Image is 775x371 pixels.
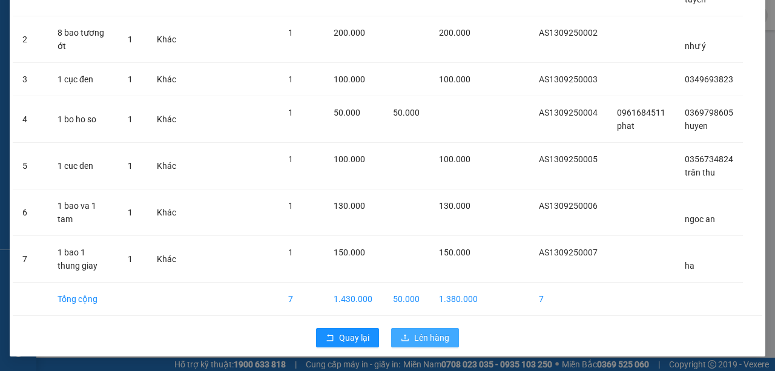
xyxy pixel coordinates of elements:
span: 200.000 [439,28,470,38]
span: 1 [288,74,293,84]
span: trân thu [685,168,715,177]
span: phat [617,121,635,131]
td: 8 bao tương ớt [48,16,118,63]
span: huyen [685,121,708,131]
span: AS1309250002 [539,28,598,38]
span: 1 [288,248,293,257]
span: 150.000 [439,248,470,257]
span: 1 [128,208,133,217]
td: Khác [147,96,186,143]
span: như ý [685,41,706,51]
td: 6 [13,189,48,236]
td: 7 [279,283,324,316]
td: 1.380.000 [429,283,487,316]
span: 0961684511 [617,108,665,117]
span: 100.000 [334,154,365,164]
td: Khác [147,16,186,63]
td: 1 cuc den [48,143,118,189]
td: 1 cục đen [48,63,118,96]
span: ngoc an [685,214,715,224]
td: Tổng cộng [48,283,118,316]
span: 100.000 [439,154,470,164]
span: 100.000 [334,74,365,84]
span: 1 [128,74,133,84]
td: 1 bo ho so [48,96,118,143]
td: 4 [13,96,48,143]
span: Quay lại [339,331,369,344]
span: 0349693823 [685,74,733,84]
td: Khác [147,63,186,96]
span: 1 [288,28,293,38]
td: Khác [147,236,186,283]
td: 1 bao va 1 tam [48,189,118,236]
span: 130.000 [439,201,470,211]
span: AS1309250006 [539,201,598,211]
td: Khác [147,189,186,236]
span: AS1309250004 [539,108,598,117]
span: 0369798605 [685,108,733,117]
td: 5 [13,143,48,189]
span: 130.000 [334,201,365,211]
td: 3 [13,63,48,96]
span: 50.000 [393,108,420,117]
span: 50.000 [334,108,360,117]
span: 1 [128,254,133,264]
span: 1 [288,201,293,211]
td: 7 [529,283,607,316]
span: 1 [288,154,293,164]
td: 1.430.000 [324,283,383,316]
span: 150.000 [334,248,365,257]
td: 50.000 [383,283,429,316]
span: 1 [128,34,133,44]
span: Lên hàng [414,331,449,344]
span: 1 [128,114,133,124]
button: rollbackQuay lại [316,328,379,347]
span: AS1309250003 [539,74,598,84]
span: 0356734824 [685,154,733,164]
td: 1 bao 1 thung giay [48,236,118,283]
span: 1 [128,161,133,171]
td: 7 [13,236,48,283]
td: Khác [147,143,186,189]
span: ha [685,261,694,271]
span: 100.000 [439,74,470,84]
span: rollback [326,333,334,343]
span: AS1309250005 [539,154,598,164]
span: AS1309250007 [539,248,598,257]
span: upload [401,333,409,343]
span: 1 [288,108,293,117]
button: uploadLên hàng [391,328,459,347]
td: 2 [13,16,48,63]
span: 200.000 [334,28,365,38]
